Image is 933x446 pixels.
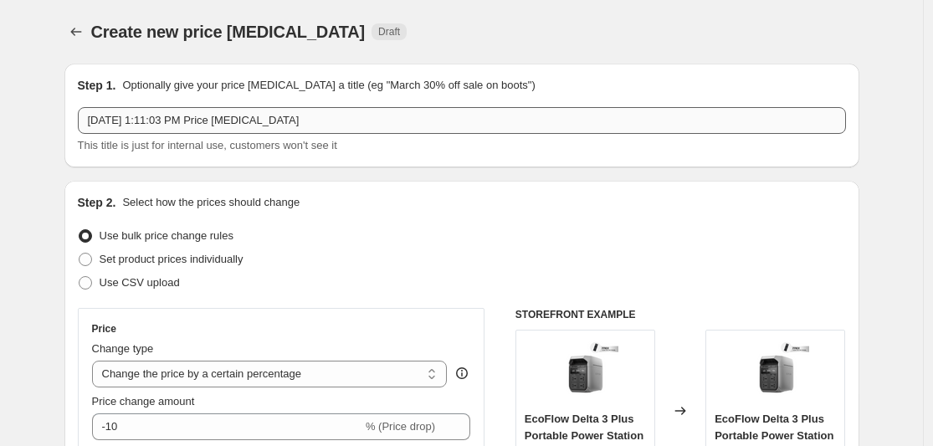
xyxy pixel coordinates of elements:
[78,139,337,151] span: This title is just for internal use, customers won't see it
[92,322,116,336] h3: Price
[100,253,244,265] span: Set product prices individually
[92,342,154,355] span: Change type
[92,395,195,408] span: Price change amount
[92,413,362,440] input: -15
[100,229,233,242] span: Use bulk price change rules
[515,308,846,321] h6: STOREFRONT EXAMPLE
[366,420,435,433] span: % (Price drop)
[100,276,180,289] span: Use CSV upload
[122,77,535,94] p: Optionally give your price [MEDICAL_DATA] a title (eg "March 30% off sale on boots")
[78,107,846,134] input: 30% off holiday sale
[454,365,470,382] div: help
[78,77,116,94] h2: Step 1.
[742,339,809,406] img: Thumbnail_Revisions_9_80x.png
[378,25,400,38] span: Draft
[551,339,618,406] img: Thumbnail_Revisions_9_80x.png
[122,194,300,211] p: Select how the prices should change
[64,20,88,44] button: Price change jobs
[91,23,366,41] span: Create new price [MEDICAL_DATA]
[78,194,116,211] h2: Step 2.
